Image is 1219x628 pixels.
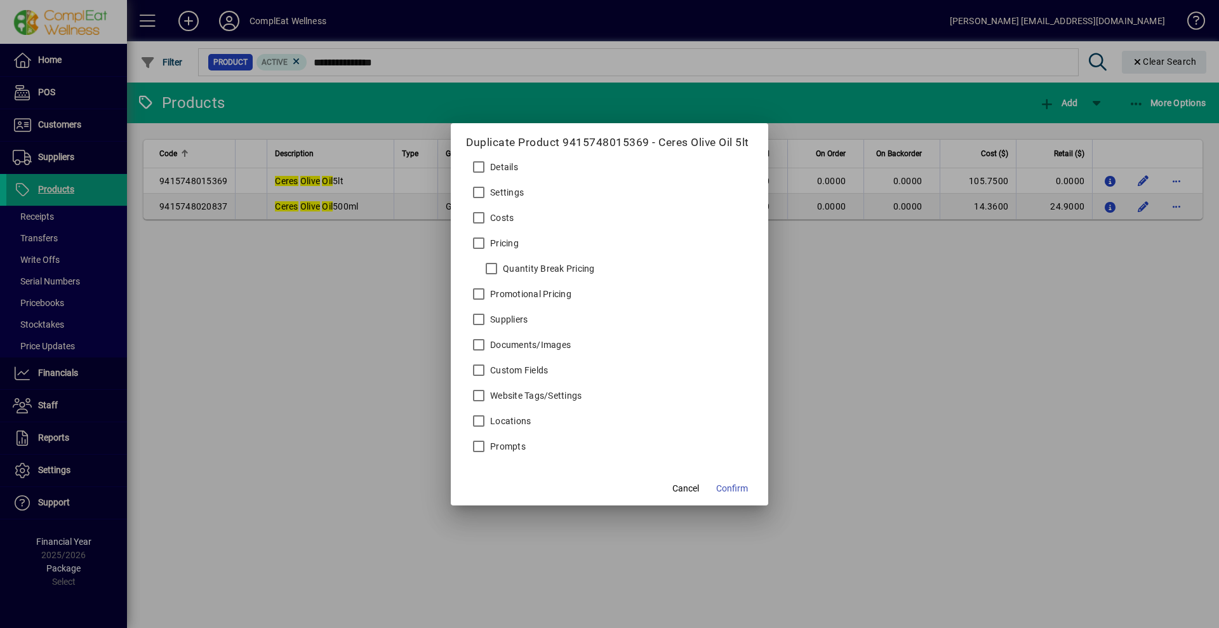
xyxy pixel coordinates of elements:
span: Cancel [672,482,699,495]
label: Locations [488,415,531,427]
label: Settings [488,186,524,199]
label: Suppliers [488,313,528,326]
label: Details [488,161,518,173]
label: Costs [488,211,514,224]
button: Cancel [665,478,706,500]
span: Confirm [716,482,748,495]
label: Prompts [488,440,526,453]
label: Website Tags/Settings [488,389,582,402]
label: Promotional Pricing [488,288,571,300]
label: Custom Fields [488,364,548,377]
label: Pricing [488,237,519,250]
button: Confirm [711,478,753,500]
h5: Duplicate Product 9415748015369 - Ceres Olive Oil 5lt [466,136,753,149]
label: Quantity Break Pricing [500,262,595,275]
label: Documents/Images [488,338,571,351]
